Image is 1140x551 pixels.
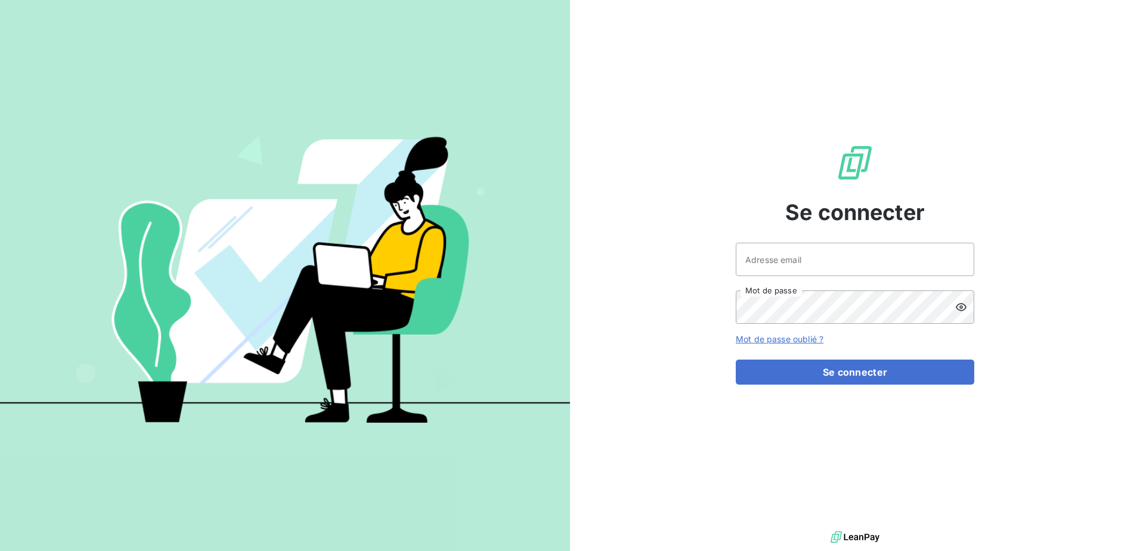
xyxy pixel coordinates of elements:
[736,360,974,385] button: Se connecter
[785,196,925,228] span: Se connecter
[736,243,974,276] input: placeholder
[831,528,879,546] img: logo
[836,144,874,182] img: Logo LeanPay
[736,334,823,344] a: Mot de passe oublié ?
